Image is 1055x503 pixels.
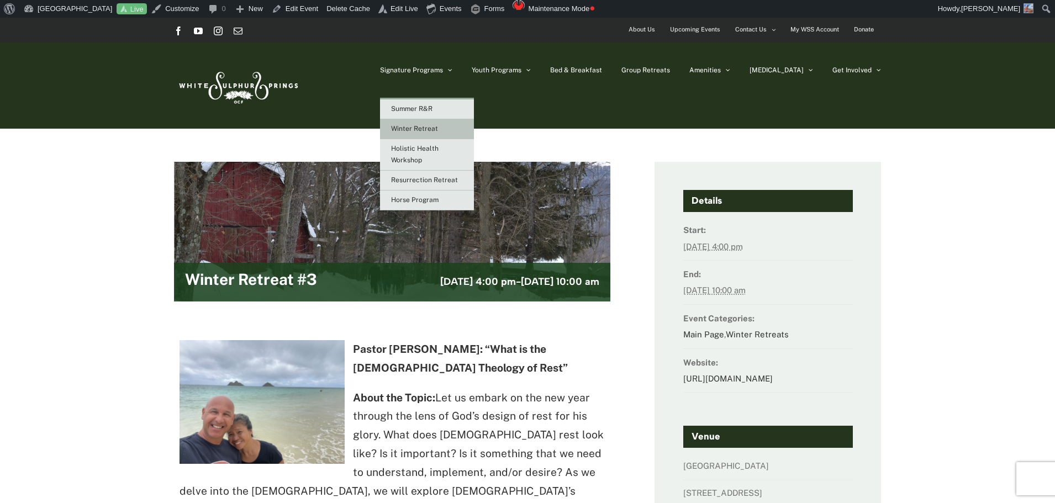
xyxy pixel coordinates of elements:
a: Winter Retreats [726,330,789,339]
strong: About the Topic: [353,391,435,404]
span: [MEDICAL_DATA] [750,67,804,73]
span: Holistic Health Workshop [391,145,439,164]
a: Group Retreats [621,43,670,98]
a: About Us [621,18,662,42]
a: [URL][DOMAIN_NAME] [683,374,773,383]
span: Donate [854,22,874,38]
span: [DATE] 4:00 pm [440,276,516,288]
a: Upcoming Events [663,18,727,42]
nav: Main Menu [380,43,881,98]
h4: Venue [683,426,853,448]
span: [PERSON_NAME] [961,4,1020,13]
span: Youth Programs [472,67,521,73]
h2: Winter Retreat #3 [185,271,317,293]
span: Signature Programs [380,67,443,73]
a: Bed & Breakfast [550,43,602,98]
a: Get Involved [832,43,881,98]
img: White Sulphur Springs Logo [174,60,301,112]
abbr: 2026-01-02 [683,285,746,295]
a: Summer R&R [380,99,474,119]
dd: [GEOGRAPHIC_DATA] [683,458,853,480]
nav: Secondary Menu [621,18,881,42]
dd: , [683,326,853,348]
dt: End: [683,266,853,282]
span: [STREET_ADDRESS] [683,488,762,497]
span: Get Involved [832,67,872,73]
dt: Event Categories: [683,310,853,326]
span: [DATE] 10:00 am [521,276,599,288]
a: Live [117,3,147,15]
span: Resurrection Retreat [391,176,458,184]
a: Main Page [683,330,724,339]
a: Donate [847,18,881,42]
span: Summer R&R [391,105,432,113]
span: Bed & Breakfast [550,67,602,73]
abbr: 2025-12-30 [683,242,743,251]
a: Amenities [689,43,730,98]
strong: Pastor [PERSON_NAME]: “What is the [DEMOGRAPHIC_DATA] Theology of Rest” [353,343,568,374]
dt: Website: [683,354,853,370]
a: Resurrection Retreat [380,171,474,190]
a: Holistic Health Workshop [380,139,474,171]
span: Amenities [689,67,721,73]
a: Contact Us [728,18,783,42]
span: Group Retreats [621,67,670,73]
a: [MEDICAL_DATA] [750,43,813,98]
h3: - [440,274,599,289]
span: Upcoming Events [670,22,720,38]
a: My WSS Account [783,18,846,42]
a: Signature Programs [380,43,452,98]
dt: Start: [683,222,853,238]
span: About Us [629,22,655,38]
a: Youth Programs [472,43,531,98]
span: Horse Program [391,196,439,204]
h4: Details [683,190,853,212]
a: Winter Retreat [380,119,474,139]
span: My WSS Account [790,22,839,38]
span: Contact Us [735,22,767,38]
img: SusannePappal-66x66.jpg [1024,3,1033,13]
span: Winter Retreat [391,125,438,133]
a: Horse Program [380,190,474,210]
